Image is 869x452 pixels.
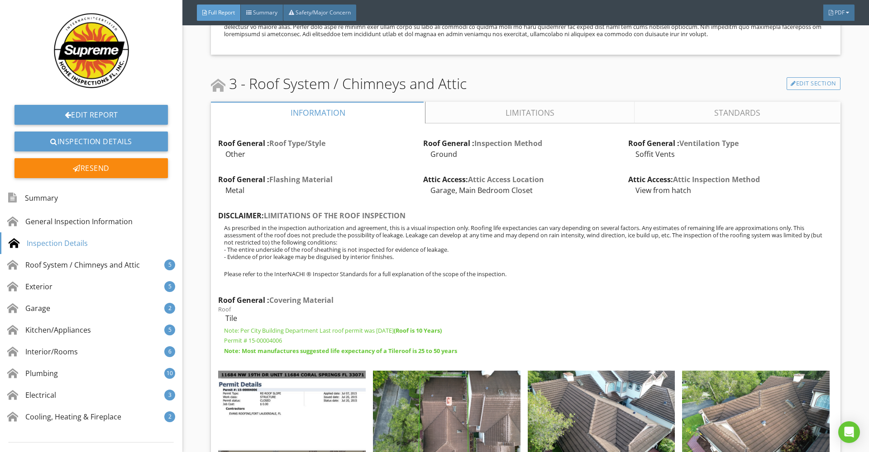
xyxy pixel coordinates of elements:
[7,411,121,422] div: Cooling, Heating & Fireplace
[218,138,325,148] strong: Roof General :
[7,216,133,227] div: General Inspection Information
[224,347,399,355] strong: Note: Most manufactures suggested life expectancy of a Tile
[208,9,235,16] span: Full Report
[164,325,175,335] div: 5
[218,185,423,196] div: Metal
[224,263,833,278] p: Please refer to the InterNACHI ® Inspector Standards for a full explanation of the scope of the i...
[218,295,334,305] strong: Roof General :
[164,346,175,357] div: 6
[14,132,168,151] a: Inspection Details
[218,306,833,313] div: Roof
[7,190,58,206] div: Summary
[224,336,282,344] span: Permit # 15-00004006
[835,9,845,16] span: PDF
[7,346,78,357] div: Interior/Rooms
[218,174,333,184] strong: Roof General :
[7,259,140,270] div: Roof System / Chimneys and Attic
[423,149,628,160] div: Ground
[628,174,760,184] strong: Attic Access:
[211,73,467,94] span: 3 - Roof System / Chimneys and Attic
[7,325,91,335] div: Kitchen/Appliances
[253,9,277,16] span: Summary
[296,9,351,16] span: Safety/Major Concern
[838,421,860,443] div: Open Intercom Messenger
[224,224,833,260] p: As prescribed in the inspection authorization and agreement, this is a visual inspection only. Ro...
[394,326,442,334] strong: (Roof is 10 Years)
[164,281,175,292] div: 5
[269,138,325,148] span: Roof Type/Style
[164,303,175,314] div: 2
[474,138,542,148] span: Inspection Method
[218,149,423,160] div: Other
[218,313,833,324] div: Tile
[628,185,833,196] div: View from hatch
[7,303,50,314] div: Garage
[164,411,175,422] div: 2
[48,7,135,94] img: SupremeHomeInspectionsFLInc-logo.jpg
[269,295,334,305] span: Covering Material
[468,174,544,184] span: Attic Access Location
[218,211,406,221] strong: DISCLAIMER:
[426,102,635,123] a: Limitations
[9,238,88,249] div: Inspection Details
[628,138,739,148] strong: Roof General :
[423,138,542,148] strong: Roof General :
[164,390,175,400] div: 3
[14,105,168,125] a: Edit Report
[679,138,739,148] span: Ventilation Type
[14,158,168,178] div: Resend
[7,368,58,379] div: Plumbing
[628,149,833,160] div: Soffit Vents
[787,77,840,90] a: Edit Section
[264,211,406,221] span: LIMITATIONS OF THE ROOF INSPECTION
[7,281,53,292] div: Exterior
[673,174,760,184] span: Attic Inspection Method
[224,1,833,38] p: Lor ipsumdolor si ametcon ad elitsed doe temporinci utlaboreet dol magna aliq. Eni ad minimveni q...
[164,259,175,270] div: 5
[7,390,56,400] div: Electrical
[423,174,544,184] strong: Attic Access:
[164,368,175,379] div: 10
[269,174,333,184] span: Flashing Material
[635,102,840,123] a: Standards
[423,185,628,196] div: Garage, Main Bedroom Closet
[224,326,442,334] span: Note: Per City Building Department Last roof permit was [DATE]
[399,347,457,355] strong: roof is 25 to 50 years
